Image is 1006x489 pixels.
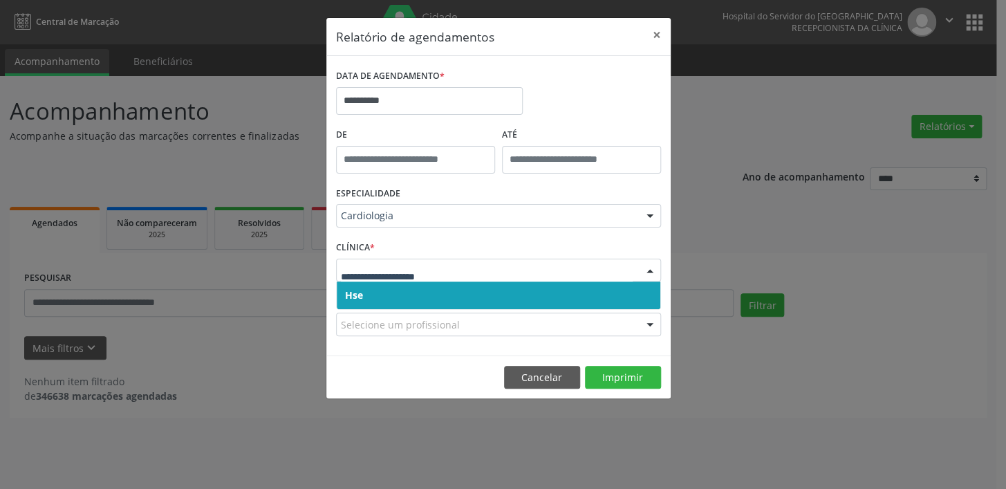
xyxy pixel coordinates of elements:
label: De [336,124,495,146]
label: CLÍNICA [336,237,375,259]
button: Close [643,18,671,52]
button: Imprimir [585,366,661,389]
button: Cancelar [504,366,580,389]
span: Selecione um profissional [341,317,460,332]
label: DATA DE AGENDAMENTO [336,66,445,87]
h5: Relatório de agendamentos [336,28,494,46]
label: ESPECIALIDADE [336,183,400,205]
span: Cardiologia [341,209,633,223]
span: Hse [345,288,363,302]
label: ATÉ [502,124,661,146]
